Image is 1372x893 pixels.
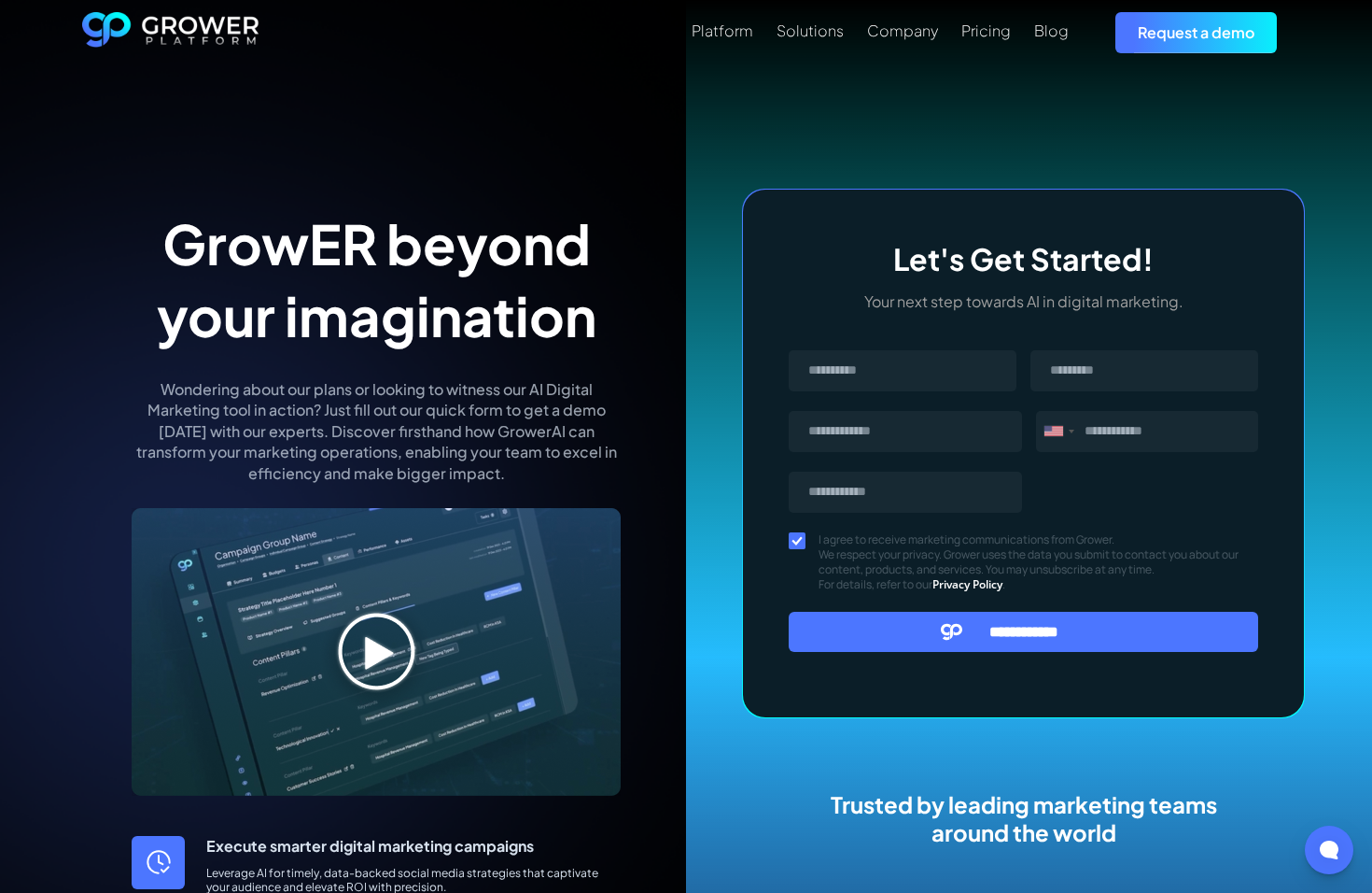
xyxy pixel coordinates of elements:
[206,836,621,857] p: Execute smarter digital marketing campaigns
[789,350,1258,652] form: Message
[1115,12,1277,52] a: Request a demo
[789,241,1258,276] h3: Let's Get Started!
[961,20,1011,42] a: Pricing
[867,20,938,42] a: Company
[819,532,1258,592] span: I agree to receive marketing communications from Grower. We respect your privacy. Grower uses the...
[132,508,621,796] img: digital marketing tools
[777,20,844,42] a: Solutions
[82,12,259,53] a: home
[932,576,1002,592] a: Privacy Policy
[132,207,621,351] h1: GrowER beyond your imagination
[1037,412,1080,451] div: United States: +1
[777,21,844,39] div: Solutions
[132,379,621,484] p: Wondering about our plans or looking to witness our AI Digital Marketing tool in action? Just fil...
[867,21,938,39] div: Company
[692,21,753,39] div: Platform
[807,790,1239,846] h2: Trusted by leading marketing teams around the world
[1034,20,1069,42] a: Blog
[692,20,753,42] a: Platform
[789,291,1258,312] p: Your next step towards AI in digital marketing.
[961,21,1011,39] div: Pricing
[1034,21,1069,39] div: Blog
